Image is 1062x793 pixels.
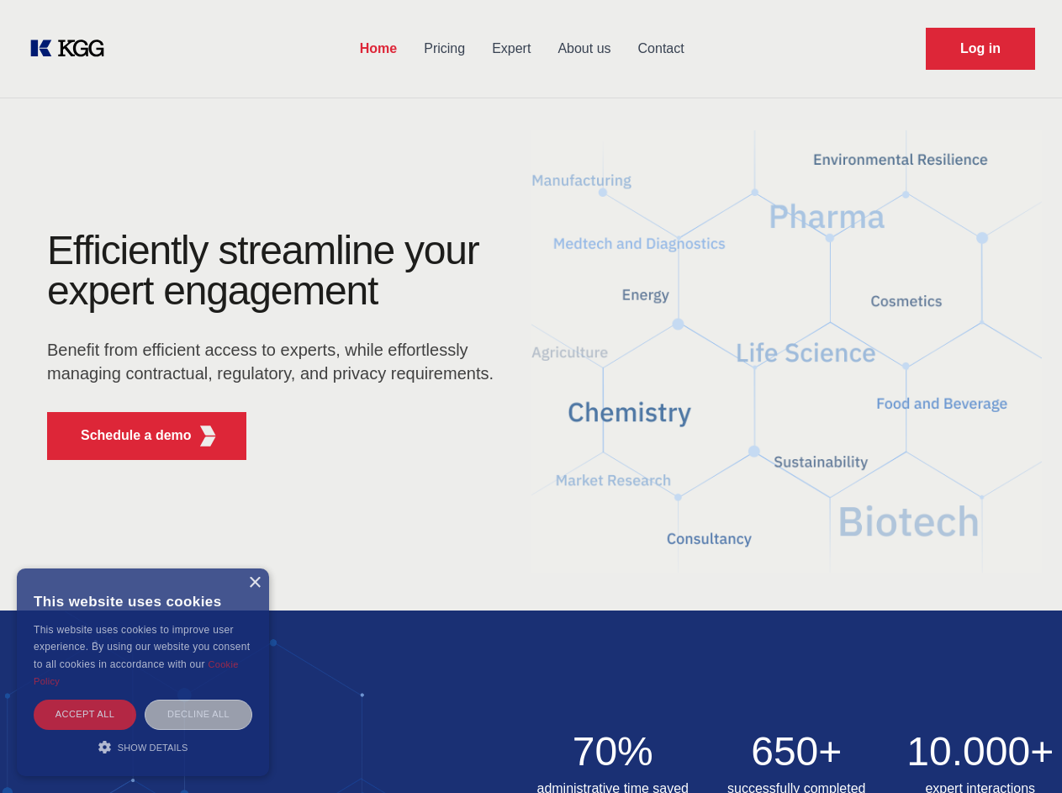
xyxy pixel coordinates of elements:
a: KOL Knowledge Platform: Talk to Key External Experts (KEE) [27,35,118,62]
div: Decline all [145,700,252,729]
a: Contact [625,27,698,71]
div: This website uses cookies [34,581,252,621]
div: Close [248,577,261,589]
span: This website uses cookies to improve user experience. By using our website you consent to all coo... [34,624,250,670]
a: Request Demo [926,28,1035,70]
img: KGG Fifth Element RED [198,426,219,447]
div: Accept all [34,700,136,729]
p: Schedule a demo [81,426,192,446]
a: Expert [478,27,544,71]
a: Home [346,27,410,71]
iframe: Chat Widget [978,712,1062,793]
span: Show details [118,743,188,753]
div: Show details [34,738,252,755]
a: About us [544,27,624,71]
p: Benefit from efficient access to experts, while effortlessly managing contractual, regulatory, an... [47,338,505,385]
h2: 650+ [715,732,879,772]
h2: 70% [531,732,695,772]
img: KGG Fifth Element RED [531,109,1043,594]
h1: Efficiently streamline your expert engagement [47,230,505,311]
a: Cookie Policy [34,659,239,686]
button: Schedule a demoKGG Fifth Element RED [47,412,246,460]
a: Pricing [410,27,478,71]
